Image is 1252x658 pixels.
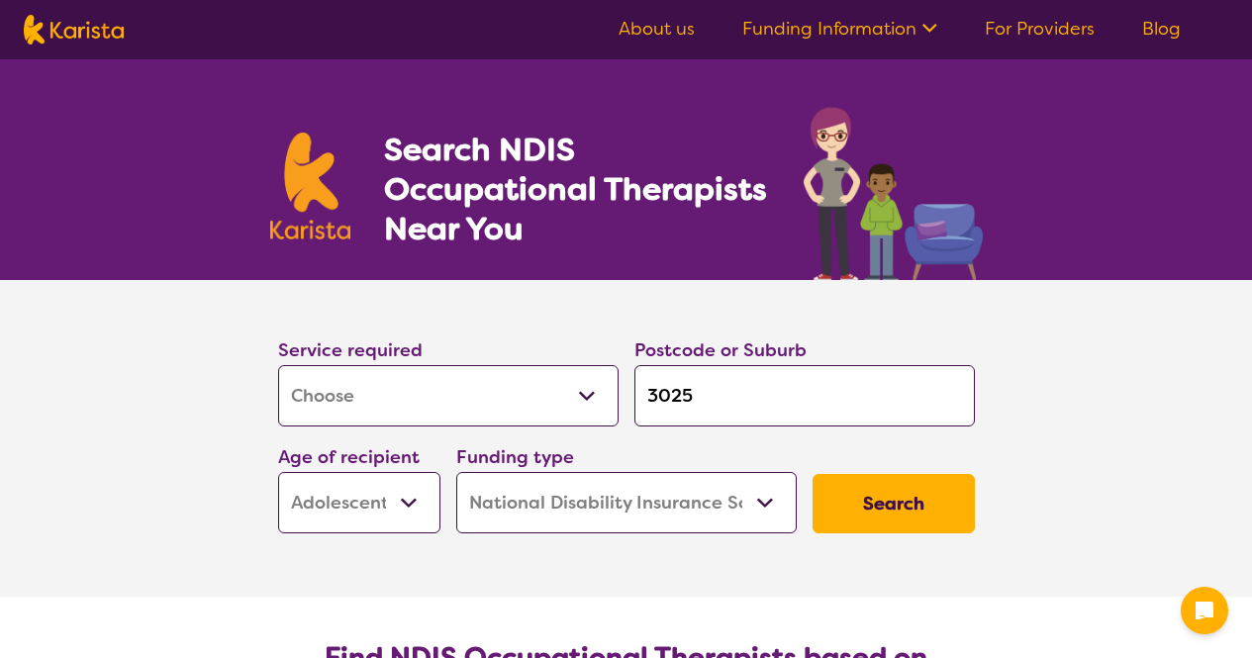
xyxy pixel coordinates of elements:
[619,17,695,41] a: About us
[278,338,423,362] label: Service required
[634,365,975,426] input: Type
[985,17,1095,41] a: For Providers
[270,133,351,239] img: Karista logo
[24,15,124,45] img: Karista logo
[804,107,983,280] img: occupational-therapy
[1142,17,1181,41] a: Blog
[384,130,769,248] h1: Search NDIS Occupational Therapists Near You
[278,445,420,469] label: Age of recipient
[813,474,975,533] button: Search
[634,338,807,362] label: Postcode or Suburb
[742,17,937,41] a: Funding Information
[456,445,574,469] label: Funding type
